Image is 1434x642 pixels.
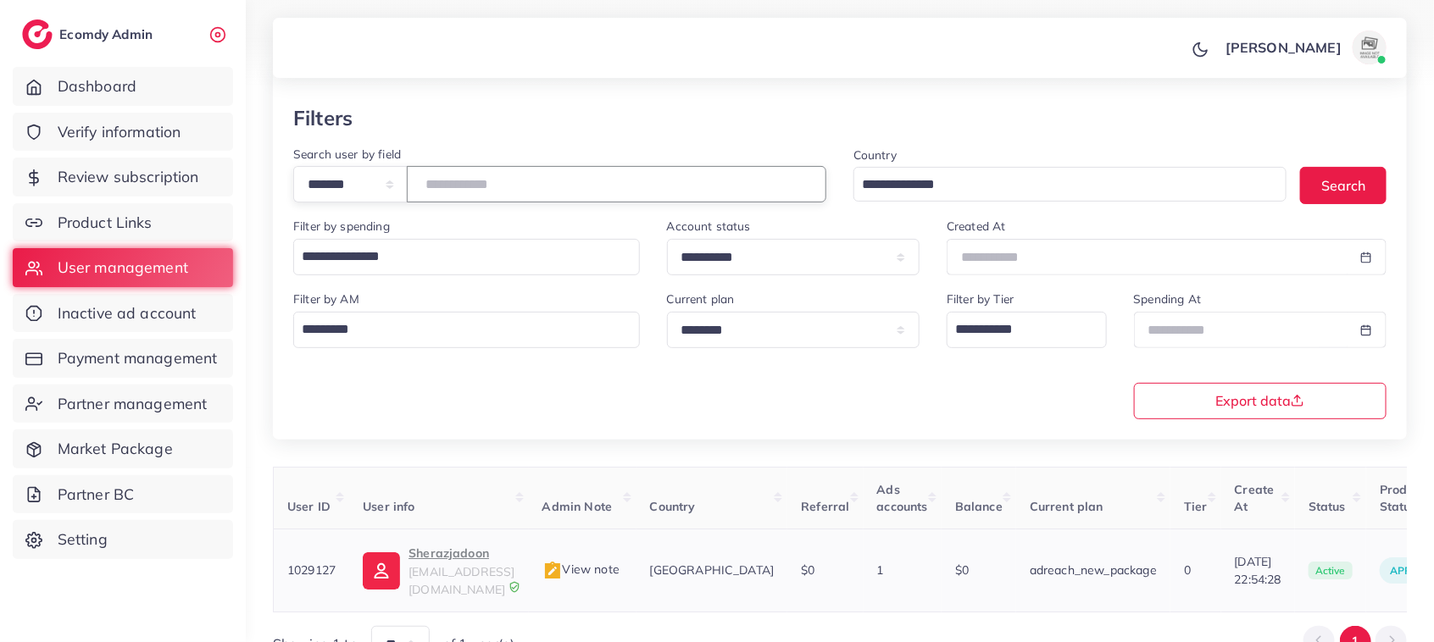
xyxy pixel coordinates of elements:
img: admin_note.cdd0b510.svg [542,561,563,581]
div: Search for option [293,312,640,348]
span: Tier [1184,499,1208,514]
a: Product Links [13,203,233,242]
a: Review subscription [13,158,233,196]
span: Partner management [58,393,208,415]
span: $0 [801,562,814,578]
span: Partner BC [58,484,135,506]
label: Filter by AM [293,291,359,307]
label: Spending At [1134,291,1202,307]
img: 9CAL8B2pu8EFxCJHYAAAAldEVYdGRhdGU6Y3JlYXRlADIwMjItMTItMDlUMDQ6NTg6MzkrMDA6MDBXSlgLAAAAJXRFWHRkYXR... [509,581,520,593]
span: User management [58,257,188,279]
span: Create At [1235,482,1275,514]
input: Search for option [949,315,1084,344]
label: Search user by field [293,146,401,163]
div: Search for option [853,167,1287,202]
label: Filter by Tier [947,291,1014,307]
span: Market Package [58,438,173,460]
label: Country [853,147,897,163]
a: Market Package [13,429,233,468]
span: Current plan [1030,499,1103,514]
button: Search [1300,167,1387,203]
span: Inactive ad account [58,302,197,324]
span: Product Links [58,212,153,234]
a: User management [13,248,233,287]
label: Created At [947,218,1006,235]
a: Payment management [13,339,233,378]
p: Sherazjadoon [409,543,514,563]
a: Partner management [13,385,233,423]
div: Search for option [293,239,640,275]
span: Status [1309,499,1346,514]
span: Review subscription [58,166,199,188]
img: logo [22,19,53,49]
span: active [1309,562,1353,580]
input: Search for option [856,172,1264,198]
span: Dashboard [58,75,136,97]
a: Partner BC [13,475,233,514]
input: Search for option [296,242,618,271]
a: logoEcomdy Admin [22,19,157,49]
span: Payment management [58,347,218,369]
span: Verify information [58,121,181,143]
a: [PERSON_NAME]avatar [1216,30,1393,64]
div: Search for option [947,312,1106,348]
span: Setting [58,529,108,551]
h2: Ecomdy Admin [59,26,157,42]
span: adreach_new_package [1030,562,1157,578]
a: Verify information [13,113,233,152]
span: Admin Note [542,499,613,514]
span: [DATE] 22:54:28 [1235,553,1281,588]
span: 1029127 [287,562,336,578]
span: Balance [955,499,1003,514]
h3: Filters [293,106,353,130]
span: 0 [1184,562,1191,578]
a: Sherazjadoon[EMAIL_ADDRESS][DOMAIN_NAME] [363,543,514,598]
span: 1 [877,562,884,578]
span: Country [650,499,696,514]
span: User ID [287,499,331,514]
a: Setting [13,520,233,559]
a: Inactive ad account [13,294,233,333]
label: Filter by spending [293,218,390,235]
span: Export data [1215,394,1304,407]
span: Ads accounts [877,482,928,514]
label: Current plan [667,291,735,307]
label: Account status [667,218,751,235]
a: Dashboard [13,67,233,106]
button: Export data [1134,383,1387,419]
span: [GEOGRAPHIC_DATA] [650,562,775,578]
img: ic-user-info.36bf1079.svg [363,552,400,589]
span: Referral [801,499,849,514]
p: [PERSON_NAME] [1226,37,1342,58]
span: Product Status [1380,482,1425,514]
span: $0 [955,562,969,578]
img: avatar [1353,30,1387,64]
span: User info [363,499,414,514]
input: Search for option [296,315,618,344]
span: View note [542,562,620,577]
span: [EMAIL_ADDRESS][DOMAIN_NAME] [409,564,514,596]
